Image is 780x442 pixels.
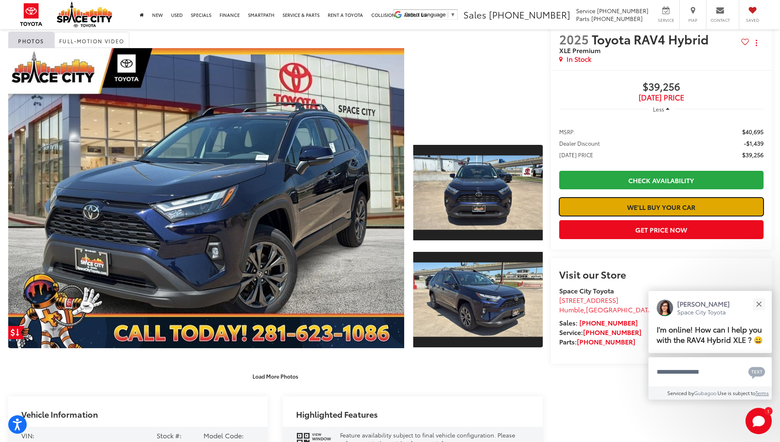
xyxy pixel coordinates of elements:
span: View [312,432,331,437]
strong: Parts: [559,337,635,346]
span: 1 [767,409,769,413]
span: Dealer Discount [559,139,600,147]
span: [STREET_ADDRESS] [559,295,618,305]
a: Terms [755,389,769,396]
a: [PHONE_NUMBER] [577,337,635,346]
button: Close [750,295,768,313]
span: XLE Premium [559,45,601,55]
a: Get Price Drop Alert [8,326,25,339]
a: Expand Photo 1 [413,144,542,241]
h2: Highlighted Features [296,409,378,419]
span: Saved [743,17,761,23]
textarea: Type your message [648,357,772,387]
a: Expand Photo 0 [8,48,404,348]
span: Contact [711,17,730,23]
a: Check Availability [559,171,764,189]
a: [PHONE_NUMBER] [579,318,638,327]
span: [DATE] Price [559,93,764,102]
span: $39,256 [742,151,764,159]
span: Stock #: [157,430,182,440]
p: [PERSON_NAME] [677,299,730,308]
span: In Stock [567,54,591,64]
span: Less [653,105,664,113]
span: [PHONE_NUMBER] [591,14,643,23]
span: -$1,439 [744,139,764,147]
span: VIN: [21,430,35,440]
button: Toggle Chat Window [745,408,772,434]
a: [STREET_ADDRESS] Humble,[GEOGRAPHIC_DATA] 77338 [559,295,675,314]
span: Model Code: [204,430,244,440]
h2: Visit our Store [559,269,764,279]
strong: Service: [559,327,641,337]
p: Space City Toyota [677,308,730,316]
button: Load More Photos [247,369,304,384]
span: Sales [463,8,486,21]
span: dropdown dots [756,40,757,46]
h2: Vehicle Information [21,409,98,419]
span: Service [576,7,595,15]
span: [GEOGRAPHIC_DATA] [586,305,655,314]
div: Close[PERSON_NAME]Space City ToyotaI'm online! How can I help you with the RAV4 Hybrid XLE ? 😀Typ... [648,291,772,400]
span: $39,256 [559,81,764,93]
a: Photos [8,32,54,48]
span: 2025 [559,30,589,48]
span: Window [312,437,331,441]
button: Chat with SMS [746,363,768,381]
img: 2025 Toyota RAV4 Hybrid Hybrid XLE Premium [4,47,408,350]
a: Gubagoo. [694,389,718,396]
img: 2025 Toyota RAV4 Hybrid Hybrid XLE Premium [412,156,544,230]
span: [DATE] PRICE [559,151,593,159]
span: $40,695 [742,128,764,136]
button: Get Price Now [559,220,764,239]
span: Use is subject to [718,389,755,396]
span: Parts [576,14,590,23]
span: Map [684,17,702,23]
button: Actions [749,36,764,50]
span: [PHONE_NUMBER] [489,8,570,21]
span: MSRP: [559,128,575,136]
svg: Text [748,366,765,379]
a: We'll Buy Your Car [559,198,764,216]
span: Toyota RAV4 Hybrid [592,30,711,48]
span: [PHONE_NUMBER] [597,7,648,15]
a: Full-Motion Video [54,32,130,48]
span: Serviced by [667,389,694,396]
div: View Full-Motion Video [413,48,542,135]
span: Humble [559,305,584,314]
strong: Space City Toyota [559,286,614,295]
span: ▼ [450,12,456,18]
a: [PHONE_NUMBER] [583,327,641,337]
svg: Start Chat [745,408,772,434]
span: I'm online! How can I help you with the RAV4 Hybrid XLE ? 😀 [657,324,763,345]
img: Space City Toyota [57,2,112,27]
button: Less [649,102,674,116]
span: , [559,305,675,314]
span: Service [657,17,675,23]
span: Select Language [405,12,446,18]
span: Sales: [559,318,578,327]
a: Expand Photo 2 [413,251,542,348]
img: 2025 Toyota RAV4 Hybrid Hybrid XLE Premium [412,263,544,337]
